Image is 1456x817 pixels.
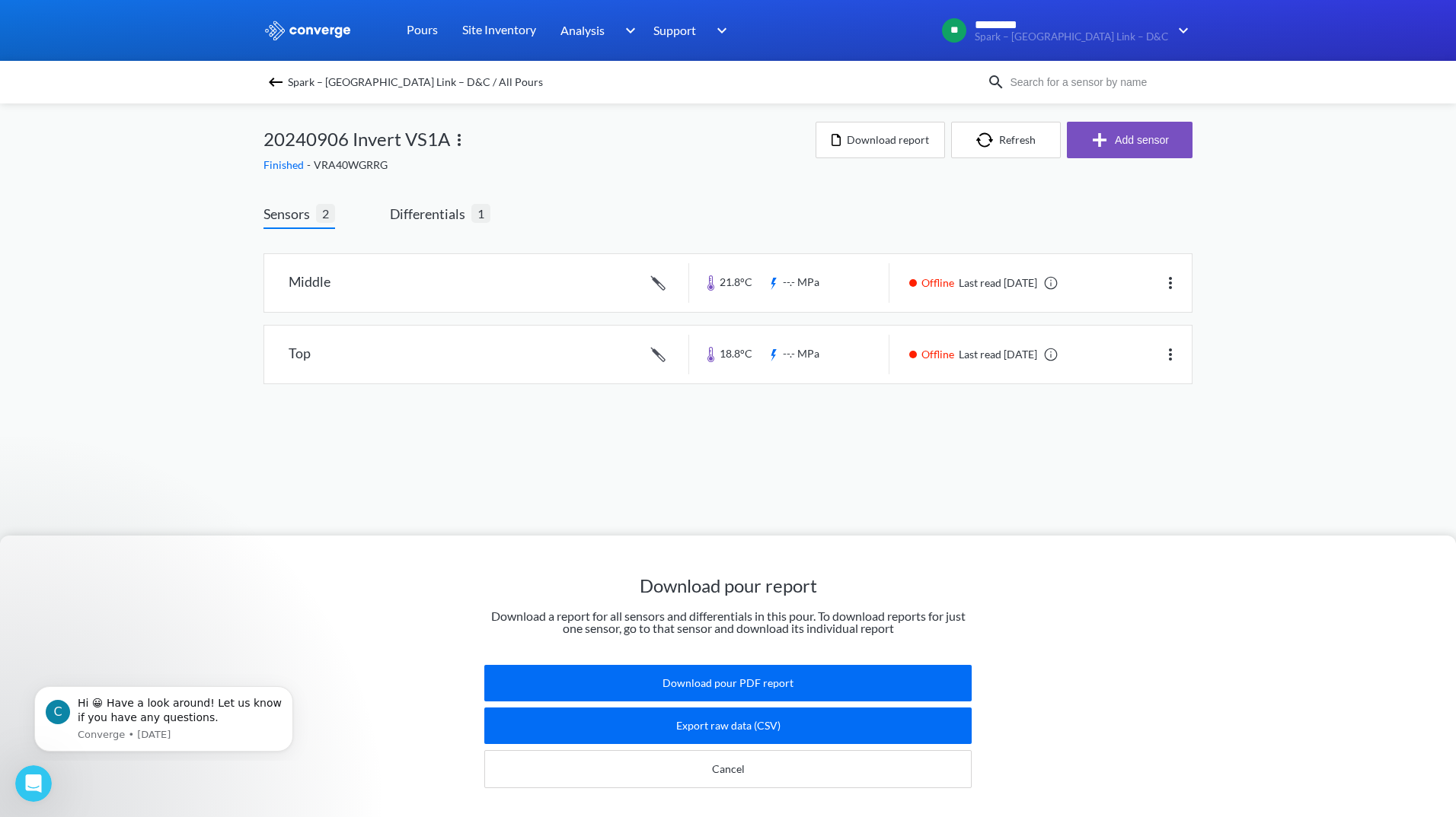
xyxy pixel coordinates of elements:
[653,21,696,40] span: Support
[560,21,605,40] span: Analysis
[1168,21,1193,40] img: downArrow.svg
[1005,74,1189,91] input: Search for a sensor by name
[615,21,640,40] img: downArrow.svg
[263,21,352,40] img: logo_ewhite.svg
[707,21,731,40] img: downArrow.svg
[11,672,316,761] iframe: Intercom notifications message
[15,765,52,802] iframe: Intercom live chat
[484,574,972,598] h1: Download pour report
[987,73,1005,91] img: icon-search.svg
[484,707,972,744] button: Export raw data (CSV)
[267,73,285,91] img: backspace.svg
[975,31,1168,43] span: Spark – [GEOGRAPHIC_DATA] Link – D&C
[484,610,972,634] p: Download a report for all sensors and differentials in this pour. To download reports for just on...
[288,72,543,93] span: Spark – [GEOGRAPHIC_DATA] Link – D&C / All Pours
[484,750,972,788] button: Cancel
[484,665,972,701] button: Download pour PDF report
